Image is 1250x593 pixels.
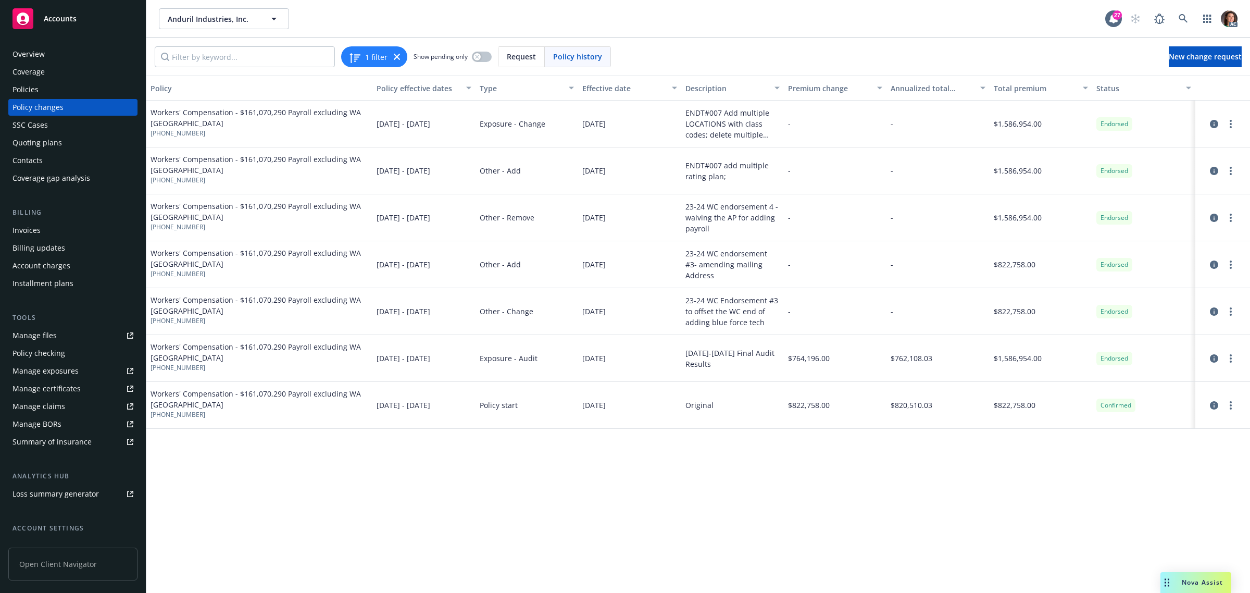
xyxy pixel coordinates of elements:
[1112,10,1122,20] div: 27
[151,269,368,279] span: [PHONE_NUMBER]
[582,306,606,317] span: [DATE]
[886,76,989,101] button: Annualized total premium change
[151,154,368,176] span: Workers' Compensation - $161,070,290 Payroll excluding WA [GEOGRAPHIC_DATA]
[12,398,65,415] div: Manage claims
[480,400,518,411] span: Policy start
[788,259,791,270] span: -
[685,107,780,140] div: ENDT#007 Add multiple LOCATIONS with class codes; delete multiple states; add ENTITY NAME [GEOGRA...
[994,259,1035,270] span: $822,758.00
[151,410,368,419] span: [PHONE_NUMBER]
[788,353,830,364] span: $764,196.00
[1149,8,1170,29] a: Report a Bug
[1208,305,1220,318] a: circleInformation
[582,400,606,411] span: [DATE]
[12,380,81,397] div: Manage certificates
[1197,8,1218,29] a: Switch app
[12,170,90,187] div: Coverage gap analysis
[582,212,606,223] span: [DATE]
[1224,352,1237,365] a: more
[8,117,137,133] a: SSC Cases
[8,257,137,274] a: Account charges
[8,313,137,323] div: Tools
[8,99,137,116] a: Policy changes
[377,165,430,176] span: [DATE] - [DATE]
[8,363,137,379] span: Manage exposures
[788,83,871,94] div: Premium change
[8,548,137,580] span: Open Client Navigator
[12,152,43,169] div: Contacts
[12,434,92,450] div: Summary of insurance
[1208,165,1220,177] a: circleInformation
[788,400,830,411] span: $822,758.00
[8,486,137,502] a: Loss summary generator
[8,275,137,292] a: Installment plans
[891,306,893,317] span: -
[1208,399,1220,412] a: circleInformation
[582,118,606,129] span: [DATE]
[1096,83,1179,94] div: Status
[1208,258,1220,271] a: circleInformation
[1160,572,1231,593] button: Nova Assist
[12,345,65,362] div: Policy checking
[1092,76,1195,101] button: Status
[1101,166,1128,176] span: Endorsed
[1208,352,1220,365] a: circleInformation
[1224,165,1237,177] a: more
[12,117,48,133] div: SSC Cases
[377,118,430,129] span: [DATE] - [DATE]
[1221,10,1237,27] img: photo
[891,212,893,223] span: -
[151,316,368,326] span: [PHONE_NUMBER]
[990,76,1092,101] button: Total premium
[8,471,137,481] div: Analytics hub
[1224,305,1237,318] a: more
[1101,213,1128,223] span: Endorsed
[12,416,61,433] div: Manage BORs
[480,212,534,223] span: Other - Remove
[8,327,137,344] a: Manage files
[377,259,430,270] span: [DATE] - [DATE]
[1173,8,1194,29] a: Search
[151,223,368,232] span: [PHONE_NUMBER]
[151,83,368,94] div: Policy
[480,353,537,364] span: Exposure - Audit
[480,259,521,270] span: Other - Add
[372,76,475,101] button: Policy effective dates
[685,83,768,94] div: Description
[891,118,893,129] span: -
[788,165,791,176] span: -
[12,538,57,554] div: Service team
[151,176,368,185] span: [PHONE_NUMBER]
[788,212,791,223] span: -
[12,99,64,116] div: Policy changes
[1101,401,1131,410] span: Confirmed
[582,83,665,94] div: Effective date
[8,416,137,433] a: Manage BORs
[159,8,289,29] button: Anduril Industries, Inc.
[476,76,578,101] button: Type
[681,76,784,101] button: Description
[1160,572,1173,593] div: Drag to move
[685,248,780,281] div: 23-24 WC endorsement #3- amending mailing Address
[151,201,368,223] span: Workers' Compensation - $161,070,290 Payroll excluding WA [GEOGRAPHIC_DATA]
[8,170,137,187] a: Coverage gap analysis
[1101,119,1128,129] span: Endorsed
[784,76,886,101] button: Premium change
[151,363,368,373] span: [PHONE_NUMBER]
[788,118,791,129] span: -
[8,134,137,151] a: Quoting plans
[8,398,137,415] a: Manage claims
[12,486,99,502] div: Loss summary generator
[1224,399,1237,412] a: more
[994,118,1042,129] span: $1,586,954.00
[582,259,606,270] span: [DATE]
[578,76,681,101] button: Effective date
[377,212,430,223] span: [DATE] - [DATE]
[8,434,137,450] a: Summary of insurance
[151,294,368,316] span: Workers' Compensation - $161,070,290 Payroll excluding WA [GEOGRAPHIC_DATA]
[1169,46,1242,67] a: New change request
[8,4,137,33] a: Accounts
[414,52,468,61] span: Show pending only
[1224,212,1237,224] a: more
[480,118,545,129] span: Exposure - Change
